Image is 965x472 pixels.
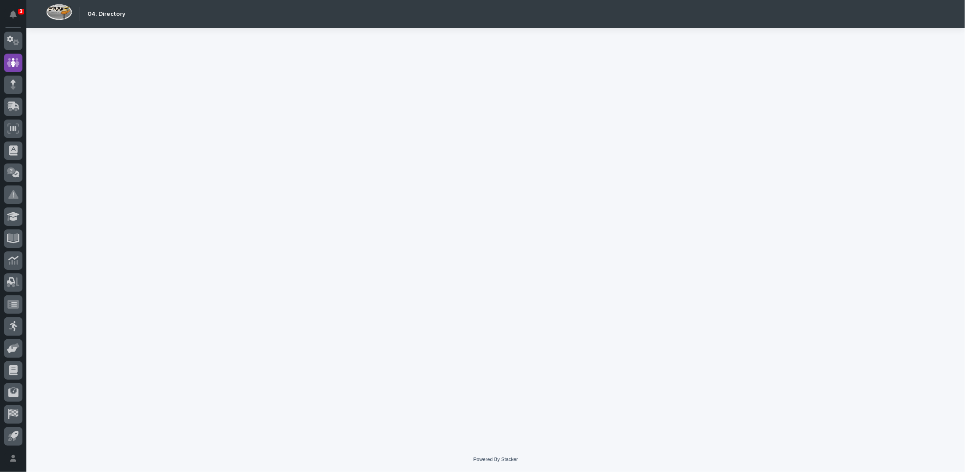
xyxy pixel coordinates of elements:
[11,11,22,25] div: Notifications3
[19,8,22,15] p: 3
[473,457,518,462] a: Powered By Stacker
[87,11,125,18] h2: 04. Directory
[4,5,22,24] button: Notifications
[46,4,72,20] img: Workspace Logo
